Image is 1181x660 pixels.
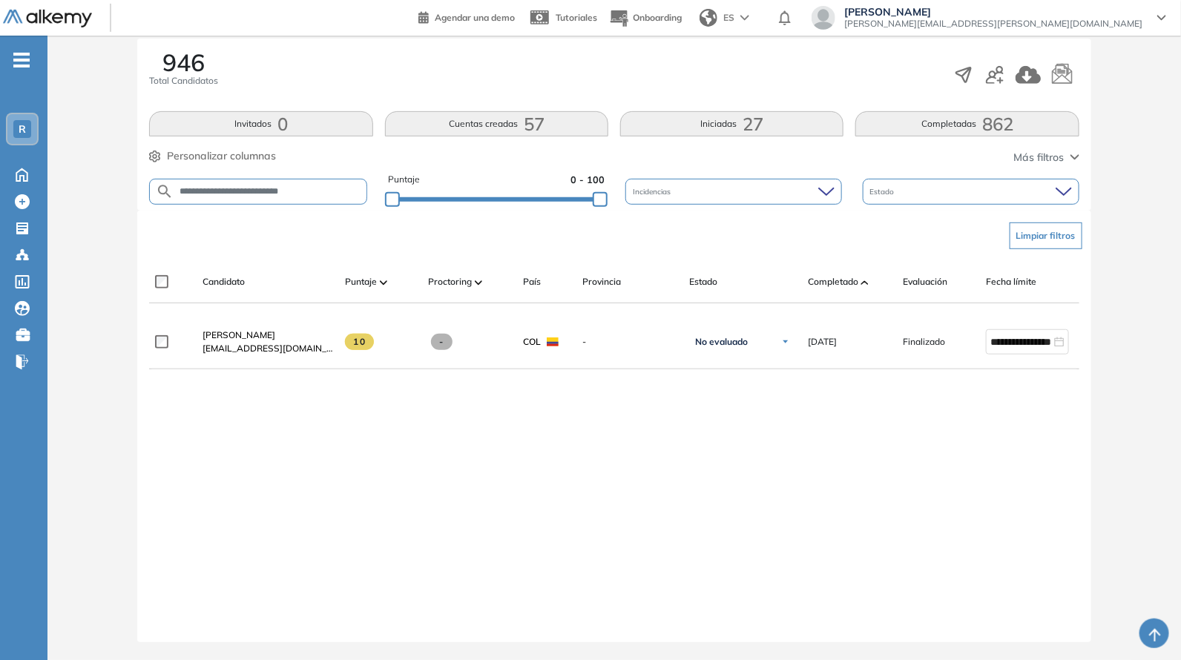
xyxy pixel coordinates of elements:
span: Estado [870,186,898,197]
span: Total Candidatos [149,74,218,88]
img: Ícono de flecha [781,337,790,346]
button: Cuentas creadas57 [385,111,608,136]
button: Onboarding [609,2,682,34]
span: [PERSON_NAME] [844,6,1142,18]
span: - [431,334,453,350]
span: Tutoriales [556,12,597,23]
span: 10 [345,334,374,350]
span: Estado [689,275,717,288]
span: R [19,123,26,135]
span: País [523,275,541,288]
button: Completadas862 [855,111,1079,136]
img: world [700,9,717,27]
span: COL [523,335,541,349]
span: Candidato [203,275,245,288]
span: ES [723,11,734,24]
div: Estado [863,179,1079,205]
span: 946 [162,50,205,74]
button: Iniciadas27 [620,111,843,136]
img: SEARCH_ALT [156,182,174,201]
img: Logo [3,10,92,28]
span: [PERSON_NAME][EMAIL_ADDRESS][PERSON_NAME][DOMAIN_NAME] [844,18,1142,30]
div: Incidencias [625,179,842,205]
span: Puntaje [388,173,420,187]
span: [PERSON_NAME] [203,329,275,340]
button: Más filtros [1014,150,1079,165]
span: Provincia [582,275,621,288]
span: Más filtros [1014,150,1065,165]
button: Personalizar columnas [149,148,276,164]
button: Limpiar filtros [1010,222,1082,249]
i: - [13,59,30,62]
a: [PERSON_NAME] [203,329,333,342]
span: Agendar una demo [435,12,515,23]
img: COL [547,337,559,346]
span: Completado [808,275,858,288]
span: Evaluación [903,275,947,288]
span: Puntaje [345,275,377,288]
img: arrow [740,15,749,21]
img: [missing "en.ARROW_ALT" translation] [380,280,387,285]
span: - [582,335,677,349]
span: Onboarding [633,12,682,23]
span: [DATE] [808,335,837,349]
span: Finalizado [903,335,945,349]
span: Personalizar columnas [167,148,276,164]
span: Proctoring [428,275,472,288]
span: 0 - 100 [570,173,605,187]
span: [EMAIL_ADDRESS][DOMAIN_NAME] [203,342,333,355]
button: Invitados0 [149,111,372,136]
span: Incidencias [633,186,674,197]
span: No evaluado [695,336,748,348]
img: [missing "en.ARROW_ALT" translation] [861,280,869,285]
img: [missing "en.ARROW_ALT" translation] [475,280,482,285]
span: Fecha límite [986,275,1036,288]
a: Agendar una demo [418,7,515,25]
